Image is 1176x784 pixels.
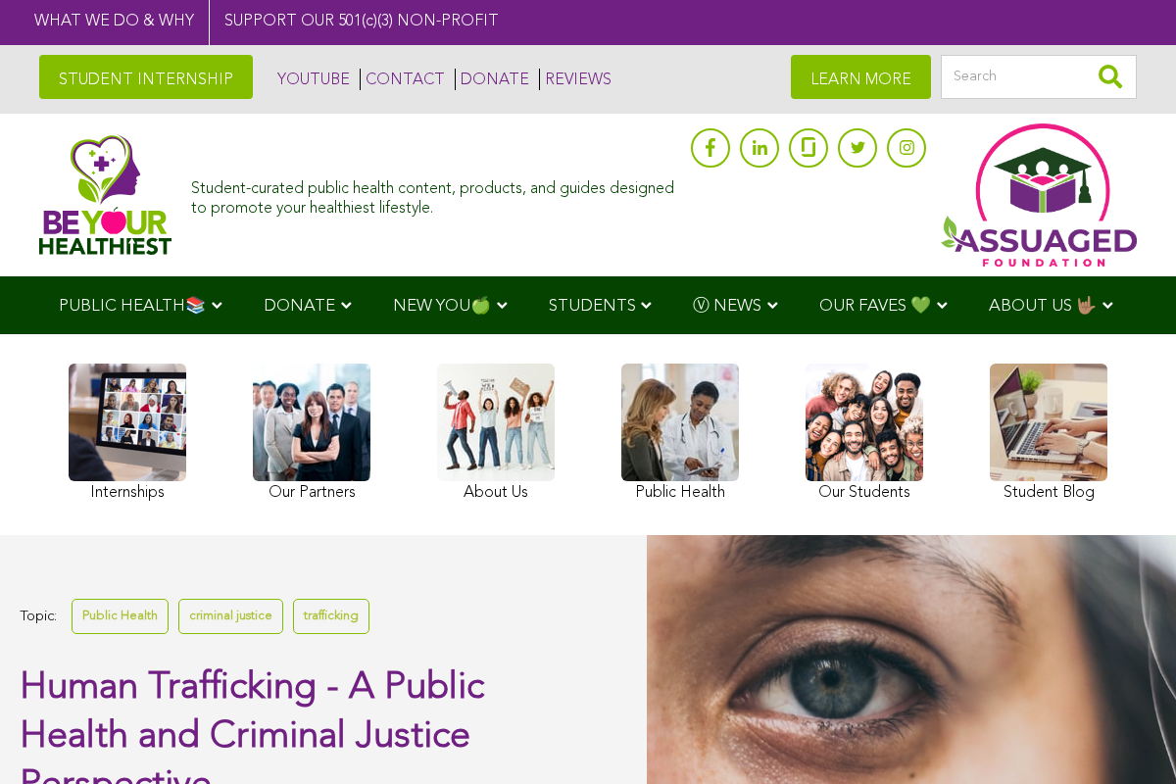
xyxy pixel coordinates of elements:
[191,171,681,218] div: Student-curated public health content, products, and guides designed to promote your healthiest l...
[393,298,491,315] span: NEW YOU🍏
[39,55,253,99] a: STUDENT INTERNSHIP
[72,599,169,633] a: Public Health
[39,134,171,255] img: Assuaged
[819,298,931,315] span: OUR FAVES 💚
[293,599,369,633] a: trafficking
[360,69,445,90] a: CONTACT
[178,599,283,633] a: criminal justice
[1078,690,1176,784] iframe: Chat Widget
[549,298,636,315] span: STUDENTS
[272,69,350,90] a: YOUTUBE
[264,298,335,315] span: DONATE
[29,276,1147,334] div: Navigation Menu
[59,298,206,315] span: PUBLIC HEALTH📚
[941,123,1137,267] img: Assuaged App
[539,69,612,90] a: REVIEWS
[941,55,1137,99] input: Search
[802,137,815,157] img: glassdoor
[989,298,1097,315] span: ABOUT US 🤟🏽
[20,604,57,630] span: Topic:
[693,298,761,315] span: Ⓥ NEWS
[791,55,931,99] a: LEARN MORE
[455,69,529,90] a: DONATE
